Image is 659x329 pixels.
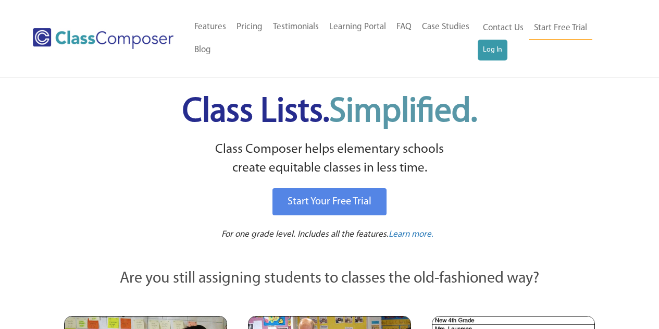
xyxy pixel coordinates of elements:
span: Start Your Free Trial [288,197,371,207]
a: Blog [189,39,216,62]
span: For one grade level. Includes all the features. [221,230,389,239]
p: Class Composer helps elementary schools create equitable classes in less time. [63,140,597,178]
nav: Header Menu [478,17,618,60]
span: Class Lists. [182,95,477,129]
a: Contact Us [478,17,529,40]
span: Learn more. [389,230,433,239]
a: Start Free Trial [529,17,592,40]
a: Case Studies [417,16,475,39]
a: Testimonials [268,16,324,39]
img: Class Composer [33,28,173,49]
a: Learning Portal [324,16,391,39]
a: Features [189,16,231,39]
p: Are you still assigning students to classes the old-fashioned way? [64,267,595,290]
a: Start Your Free Trial [272,188,387,215]
a: FAQ [391,16,417,39]
nav: Header Menu [189,16,478,62]
a: Pricing [231,16,268,39]
span: Simplified. [329,95,477,129]
a: Log In [478,40,507,60]
a: Learn more. [389,228,433,241]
